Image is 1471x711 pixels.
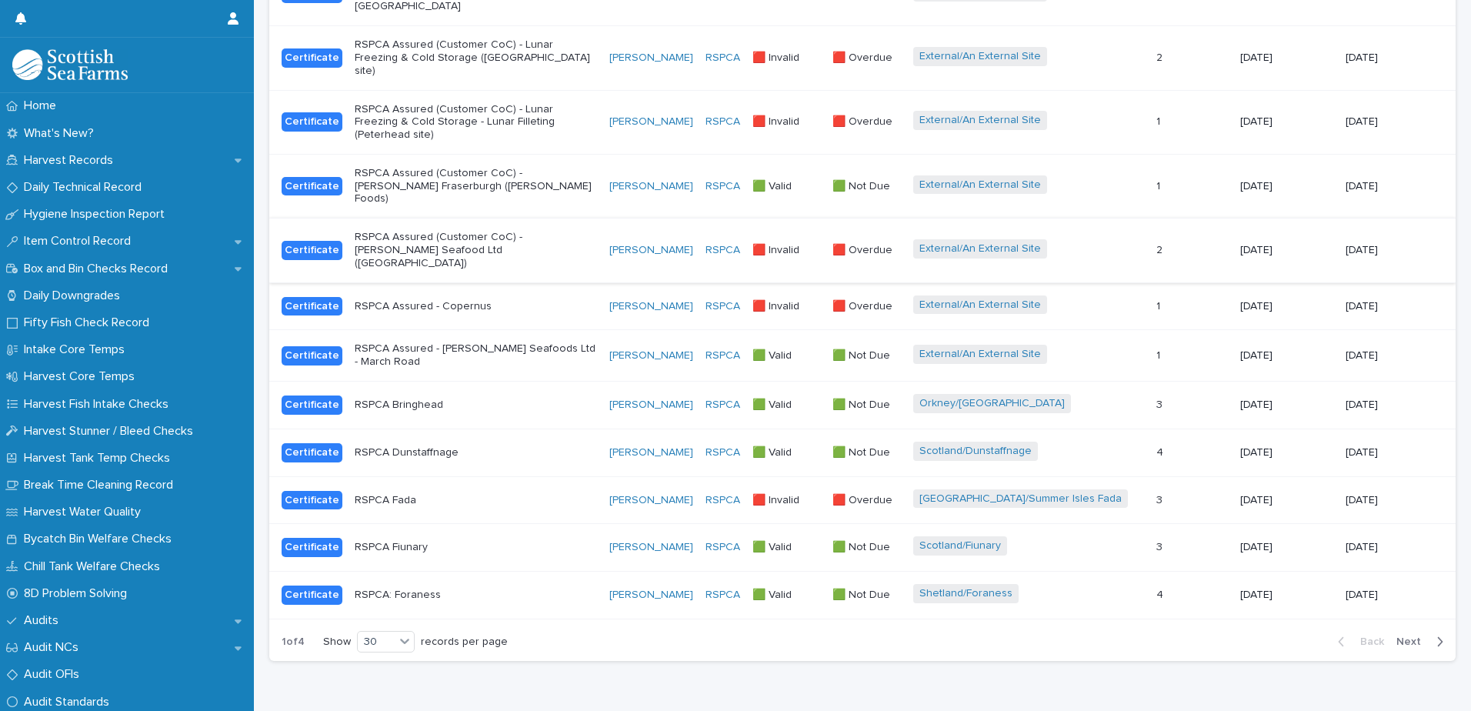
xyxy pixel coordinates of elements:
p: [DATE] [1240,541,1333,554]
p: [DATE] [1240,349,1333,362]
a: [PERSON_NAME] [609,180,693,193]
a: [PERSON_NAME] [609,494,693,507]
p: [DATE] [1346,180,1431,193]
p: 1 [1156,297,1163,313]
p: RSPCA Dunstaffnage [355,446,597,459]
p: [DATE] [1240,446,1333,459]
button: Next [1390,635,1456,649]
p: RSPCA Assured - Copernus [355,300,597,313]
p: 3 [1156,396,1166,412]
p: 8D Problem Solving [18,586,139,601]
p: Harvest Fish Intake Checks [18,397,181,412]
p: 🟩 Not Due [832,443,893,459]
a: RSPCA [705,589,740,602]
p: Harvest Core Temps [18,369,147,384]
a: [PERSON_NAME] [609,52,693,65]
p: Intake Core Temps [18,342,137,357]
p: 🟩 Valid [752,346,795,362]
p: 🟩 Valid [752,586,795,602]
p: Bycatch Bin Welfare Checks [18,532,184,546]
a: External/An External Site [919,179,1041,192]
a: [PERSON_NAME] [609,244,693,257]
p: records per page [421,636,508,649]
p: RSPCA Fiunary [355,541,597,554]
p: 3 [1156,538,1166,554]
div: 30 [358,634,395,650]
p: 🟩 Not Due [832,538,893,554]
tr: CertificateRSPCA: Foraness[PERSON_NAME] RSPCA 🟩 Valid🟩 Valid 🟩 Not Due🟩 Not Due Shetland/Foraness... [269,572,1456,619]
a: External/An External Site [919,299,1041,312]
a: [GEOGRAPHIC_DATA]/Summer Isles Fada [919,492,1122,506]
p: [DATE] [1240,244,1333,257]
p: RSPCA Assured (Customer CoC) - Lunar Freezing & Cold Storage ([GEOGRAPHIC_DATA] site) [355,38,597,77]
p: Audit OFIs [18,667,92,682]
p: 🟩 Not Due [832,396,893,412]
p: Fifty Fish Check Record [18,315,162,330]
p: RSPCA Bringhead [355,399,597,412]
p: Harvest Tank Temp Checks [18,451,182,466]
p: Show [323,636,351,649]
p: RSPCA Assured (Customer CoC) - [PERSON_NAME] Seafood Ltd ([GEOGRAPHIC_DATA]) [355,231,597,269]
tr: CertificateRSPCA Bringhead[PERSON_NAME] RSPCA 🟩 Valid🟩 Valid 🟩 Not Due🟩 Not Due Orkney/[GEOGRAPHI... [269,382,1456,429]
p: [DATE] [1240,300,1333,313]
p: 4 [1156,443,1166,459]
p: Chill Tank Welfare Checks [18,559,172,574]
p: 🟥 Invalid [752,491,802,507]
a: RSPCA [705,349,740,362]
a: RSPCA [705,180,740,193]
p: 2 [1156,48,1166,65]
div: Certificate [282,177,342,196]
a: [PERSON_NAME] [609,589,693,602]
p: 1 [1156,346,1163,362]
div: Certificate [282,443,342,462]
p: Daily Technical Record [18,180,154,195]
tr: CertificateRSPCA Fiunary[PERSON_NAME] RSPCA 🟩 Valid🟩 Valid 🟩 Not Due🟩 Not Due Scotland/Fiunary 33... [269,524,1456,572]
p: 3 [1156,491,1166,507]
p: 🟥 Overdue [832,112,896,129]
a: Scotland/Fiunary [919,539,1001,552]
a: RSPCA [705,494,740,507]
p: [DATE] [1240,494,1333,507]
p: 🟥 Overdue [832,48,896,65]
p: [DATE] [1240,399,1333,412]
a: RSPCA [705,300,740,313]
p: 🟥 Invalid [752,241,802,257]
a: RSPCA [705,541,740,554]
p: Box and Bin Checks Record [18,262,180,276]
p: 🟥 Overdue [832,491,896,507]
a: External/An External Site [919,114,1041,127]
a: RSPCA [705,446,740,459]
p: [DATE] [1240,115,1333,129]
p: 🟩 Not Due [832,346,893,362]
tr: CertificateRSPCA Assured (Customer CoC) - Lunar Freezing & Cold Storage - Lunar Filleting (Peterh... [269,90,1456,154]
a: External/An External Site [919,348,1041,361]
p: [DATE] [1346,399,1431,412]
p: 1 [1156,112,1163,129]
a: [PERSON_NAME] [609,300,693,313]
p: [DATE] [1346,115,1431,129]
div: Certificate [282,491,342,510]
a: External/An External Site [919,242,1041,255]
p: 🟥 Invalid [752,48,802,65]
p: 🟩 Valid [752,396,795,412]
div: Certificate [282,297,342,316]
a: RSPCA [705,244,740,257]
p: Hygiene Inspection Report [18,207,177,222]
p: 🟥 Invalid [752,112,802,129]
a: [PERSON_NAME] [609,115,693,129]
div: Certificate [282,538,342,557]
tr: CertificateRSPCA Assured - [PERSON_NAME] Seafoods Ltd - March Road[PERSON_NAME] RSPCA 🟩 Valid🟩 Va... [269,330,1456,382]
a: RSPCA [705,399,740,412]
p: Harvest Water Quality [18,505,153,519]
a: [PERSON_NAME] [609,541,693,554]
p: 🟩 Valid [752,443,795,459]
a: Orkney/[GEOGRAPHIC_DATA] [919,397,1065,410]
tr: CertificateRSPCA Assured (Customer CoC) - [PERSON_NAME] Fraserburgh ([PERSON_NAME] Foods)[PERSON_... [269,154,1456,218]
tr: CertificateRSPCA Dunstaffnage[PERSON_NAME] RSPCA 🟩 Valid🟩 Valid 🟩 Not Due🟩 Not Due Scotland/Dunst... [269,429,1456,476]
p: Harvest Stunner / Bleed Checks [18,424,205,439]
tr: CertificateRSPCA Assured - Copernus[PERSON_NAME] RSPCA 🟥 Invalid🟥 Invalid 🟥 Overdue🟥 Overdue Exte... [269,282,1456,330]
p: 🟩 Not Due [832,586,893,602]
p: Item Control Record [18,234,143,249]
p: 4 [1156,586,1166,602]
a: [PERSON_NAME] [609,446,693,459]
